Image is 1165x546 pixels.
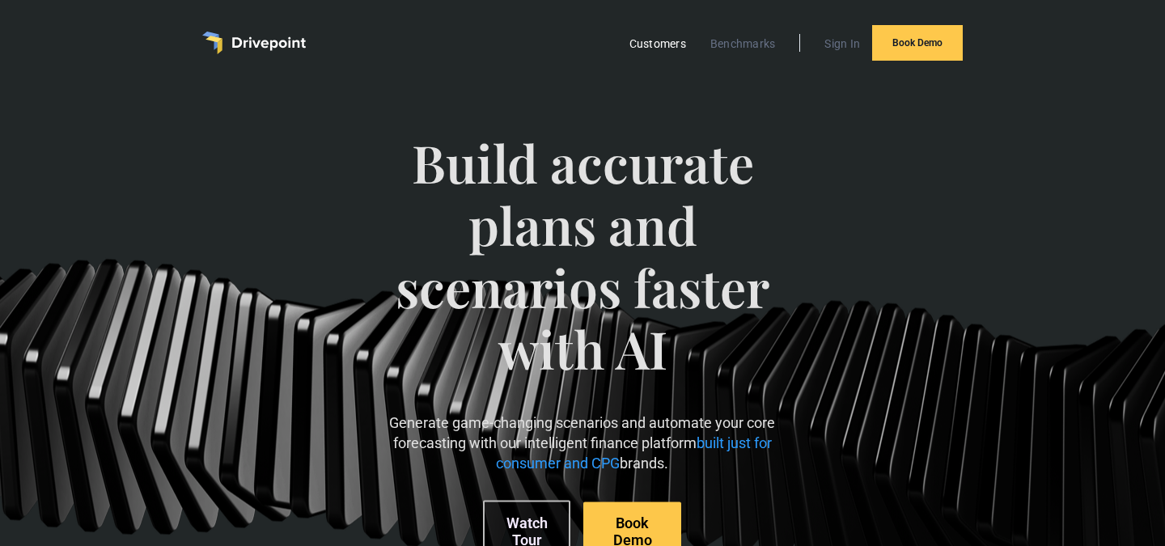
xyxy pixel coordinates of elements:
[621,33,694,54] a: Customers
[384,413,781,474] p: Generate game-changing scenarios and automate your core forecasting with our intelligent finance ...
[872,25,963,61] a: Book Demo
[202,32,306,54] a: home
[816,33,868,54] a: Sign In
[702,33,784,54] a: Benchmarks
[384,132,781,413] span: Build accurate plans and scenarios faster with AI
